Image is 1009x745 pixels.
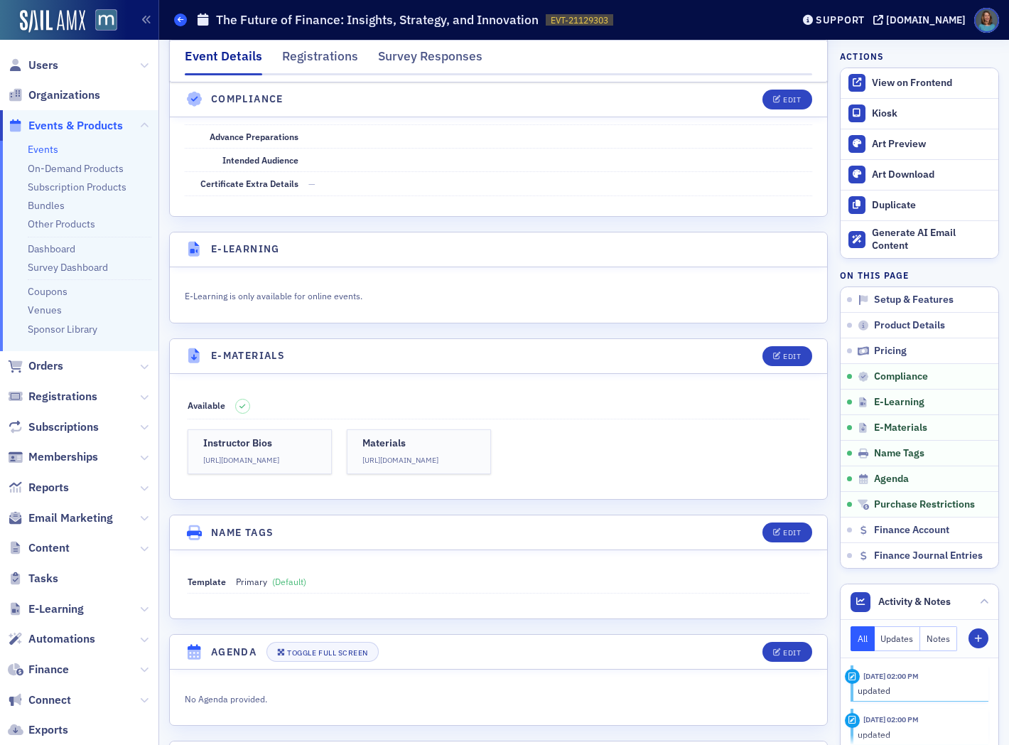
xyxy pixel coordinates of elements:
[28,58,58,73] span: Users
[28,323,97,336] a: Sponsor Library
[28,87,100,103] span: Organizations
[211,92,284,107] h4: Compliance
[8,722,68,738] a: Exports
[783,96,801,104] div: Edit
[28,571,58,586] span: Tasks
[783,353,801,360] div: Edit
[874,294,954,306] span: Setup & Features
[28,118,123,134] span: Events & Products
[841,159,998,190] a: Art Download
[203,437,316,450] h3: Instructor Bios
[840,50,884,63] h4: Actions
[28,510,113,526] span: Email Marketing
[878,594,951,609] span: Activity & Notes
[873,15,971,25] button: [DOMAIN_NAME]
[841,129,998,159] a: Art Preview
[874,524,949,537] span: Finance Account
[8,118,123,134] a: Events & Products
[874,550,983,562] span: Finance Journal Entries
[874,370,928,383] span: Compliance
[28,449,98,465] span: Memberships
[28,662,69,677] span: Finance
[8,540,70,556] a: Content
[874,473,909,486] span: Agenda
[308,178,315,189] span: —
[28,304,62,316] a: Venues
[20,10,85,33] img: SailAMX
[783,529,801,537] div: Edit
[762,642,811,662] button: Edit
[841,99,998,129] a: Kiosk
[347,429,491,474] a: Materials[URL][DOMAIN_NAME]
[762,90,811,109] button: Edit
[874,319,945,332] span: Product Details
[858,728,979,741] div: updated
[872,107,991,120] div: Kiosk
[211,242,280,257] h4: E-Learning
[8,480,69,495] a: Reports
[28,601,84,617] span: E-Learning
[874,498,975,511] span: Purchase Restrictions
[28,722,68,738] span: Exports
[762,346,811,366] button: Edit
[185,287,662,303] div: E-Learning is only available for online events.
[8,571,58,586] a: Tasks
[872,138,991,151] div: Art Preview
[841,220,998,259] button: Generate AI Email Content
[216,11,539,28] h1: The Future of Finance: Insights, Strategy, and Innovation
[872,199,991,212] div: Duplicate
[28,389,97,404] span: Registrations
[872,77,991,90] div: View on Frontend
[872,168,991,181] div: Art Download
[872,227,991,252] div: Generate AI Email Content
[28,419,99,435] span: Subscriptions
[8,58,58,73] a: Users
[874,345,907,358] span: Pricing
[28,143,58,156] a: Events
[8,87,100,103] a: Organizations
[28,261,108,274] a: Survey Dashboard
[85,9,117,33] a: View Homepage
[858,684,979,697] div: updated
[551,14,608,26] span: EVT-21129303
[210,131,298,142] span: Advance Preparations
[875,626,921,651] button: Updates
[28,199,65,212] a: Bundles
[8,358,63,374] a: Orders
[840,269,999,282] h4: On this page
[28,218,95,230] a: Other Products
[28,181,126,193] a: Subscription Products
[211,348,285,363] h4: E-Materials
[95,9,117,31] img: SailAMX
[8,510,113,526] a: Email Marketing
[8,631,95,647] a: Automations
[378,47,482,73] div: Survey Responses
[8,419,99,435] a: Subscriptions
[222,154,298,166] span: Intended Audience
[282,47,358,73] div: Registrations
[851,626,875,651] button: All
[762,522,811,542] button: Edit
[863,714,919,724] time: 9/29/2025 02:00 PM
[188,429,332,474] a: Instructor Bios[URL][DOMAIN_NAME]
[816,14,865,26] div: Support
[920,626,957,651] button: Notes
[845,713,860,728] div: Update
[185,47,262,75] div: Event Details
[272,576,306,587] span: (Default)
[200,178,298,189] span: Certificate Extra Details
[8,662,69,677] a: Finance
[188,576,226,587] span: Template
[874,396,924,409] span: E-Learning
[28,631,95,647] span: Automations
[8,601,84,617] a: E-Learning
[28,540,70,556] span: Content
[886,14,966,26] div: [DOMAIN_NAME]
[211,645,257,660] h4: Agenda
[362,437,475,450] h3: Materials
[211,525,274,540] h4: Name Tags
[236,576,267,587] span: Primary
[874,447,924,460] span: Name Tags
[28,480,69,495] span: Reports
